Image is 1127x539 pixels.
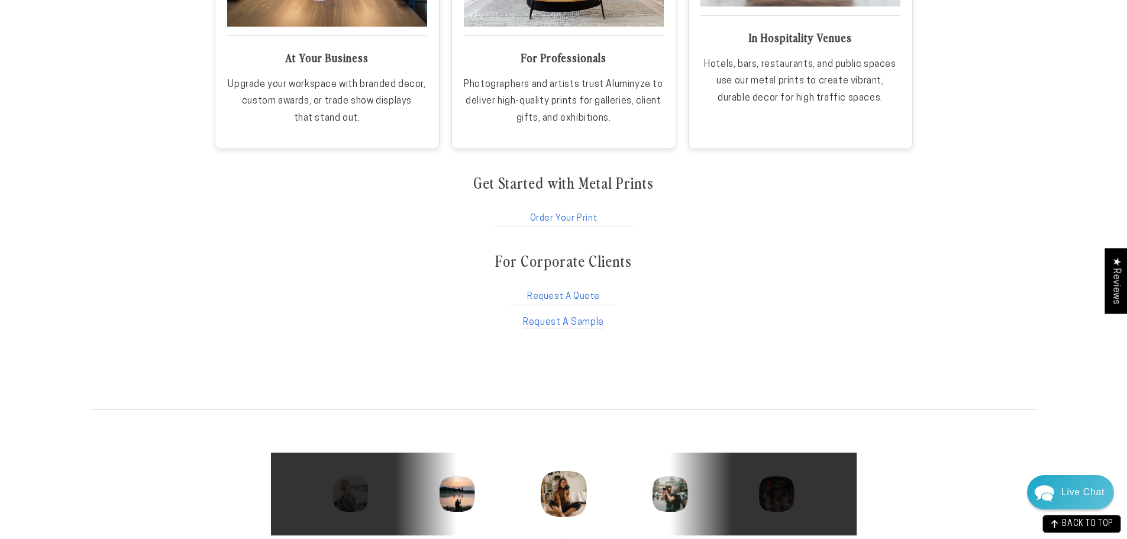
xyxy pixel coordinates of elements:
[523,318,604,328] a: Request A Sample
[464,50,664,65] h3: For Professionals
[464,76,664,127] p: Photographers and artists trust Aluminyze to deliver high-quality prints for galleries, client gi...
[1062,520,1113,528] span: BACK TO TOP
[700,56,900,107] p: Hotels, bars, restaurants, and public spaces use our metal prints to create vibrant, durable deco...
[227,76,427,127] p: Upgrade your workspace with branded decor, custom awards, or trade show displays that stand out.
[464,25,664,36] a: Aluminyze Pros
[492,205,636,227] a: Order Your Print
[483,431,644,453] h2: Testimonials From Pro's
[1105,248,1127,314] div: Click to open Judge.me floating reviews tab
[495,251,632,271] h2: For Corporate Clients
[1027,475,1114,509] div: Chat widget toggle
[473,173,654,193] h2: Get Started with Metal Prints
[227,50,427,65] h3: At Your Business
[700,30,900,45] h3: In Hospitality Venues
[1061,475,1105,509] div: Contact Us Directly
[509,283,618,305] a: Request A Quote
